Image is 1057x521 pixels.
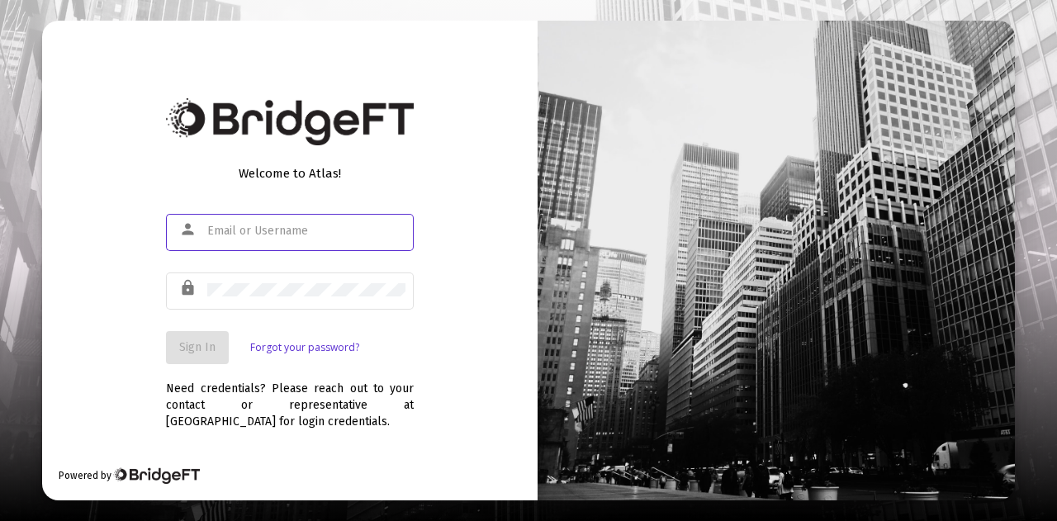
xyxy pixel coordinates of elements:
img: Bridge Financial Technology Logo [113,467,200,484]
span: Sign In [179,340,216,354]
input: Email or Username [207,225,405,238]
mat-icon: lock [179,278,199,298]
img: Bridge Financial Technology Logo [166,98,414,145]
a: Forgot your password? [250,339,359,356]
div: Need credentials? Please reach out to your contact or representative at [GEOGRAPHIC_DATA] for log... [166,364,414,430]
div: Powered by [59,467,200,484]
div: Welcome to Atlas! [166,165,414,182]
mat-icon: person [179,220,199,239]
button: Sign In [166,331,229,364]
